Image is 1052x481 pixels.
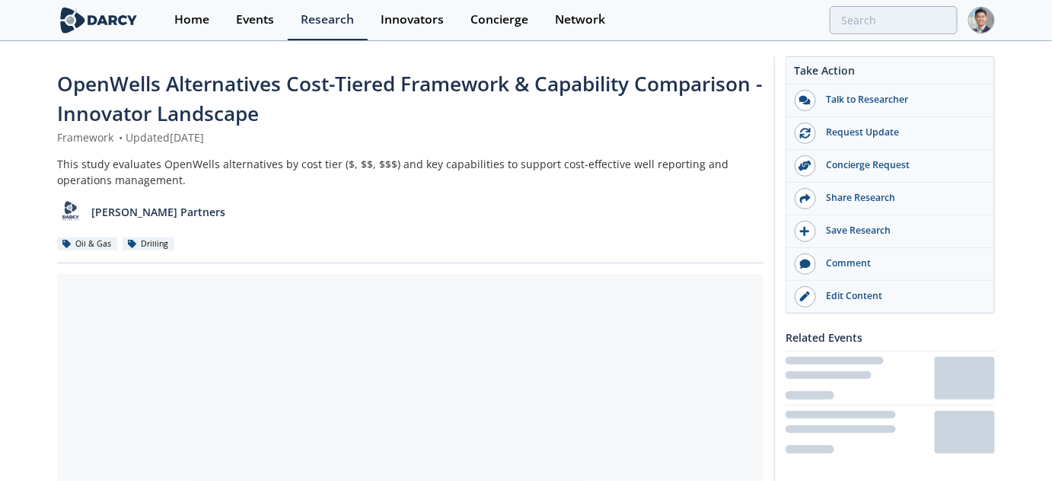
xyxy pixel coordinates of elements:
div: Comment [816,256,987,270]
div: Related Events [786,324,995,351]
div: Concierge Request [816,158,987,172]
div: Take Action [786,62,994,84]
div: Network [555,14,605,26]
a: Edit Content [786,281,994,313]
img: logo-wide.svg [57,7,140,33]
div: Framework Updated [DATE] [57,129,763,145]
div: Drilling [123,237,174,251]
div: Request Update [816,126,987,139]
div: Save Research [816,224,987,237]
div: Edit Content [816,289,987,303]
div: Talk to Researcher [816,93,987,107]
div: Events [236,14,274,26]
span: OpenWells Alternatives Cost-Tiered Framework & Capability Comparison - Innovator Landscape [57,70,762,127]
div: This study evaluates OpenWells alternatives by cost tier ($, $$, $$$) and key capabilities to sup... [57,156,763,188]
div: Research [301,14,354,26]
div: Concierge [470,14,528,26]
div: Oil & Gas [57,237,117,251]
p: [PERSON_NAME] Partners [92,204,226,220]
div: Innovators [381,14,444,26]
span: • [116,130,126,145]
img: Profile [968,7,995,33]
div: Home [174,14,209,26]
div: Share Research [816,191,987,205]
input: Advanced Search [830,6,958,34]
